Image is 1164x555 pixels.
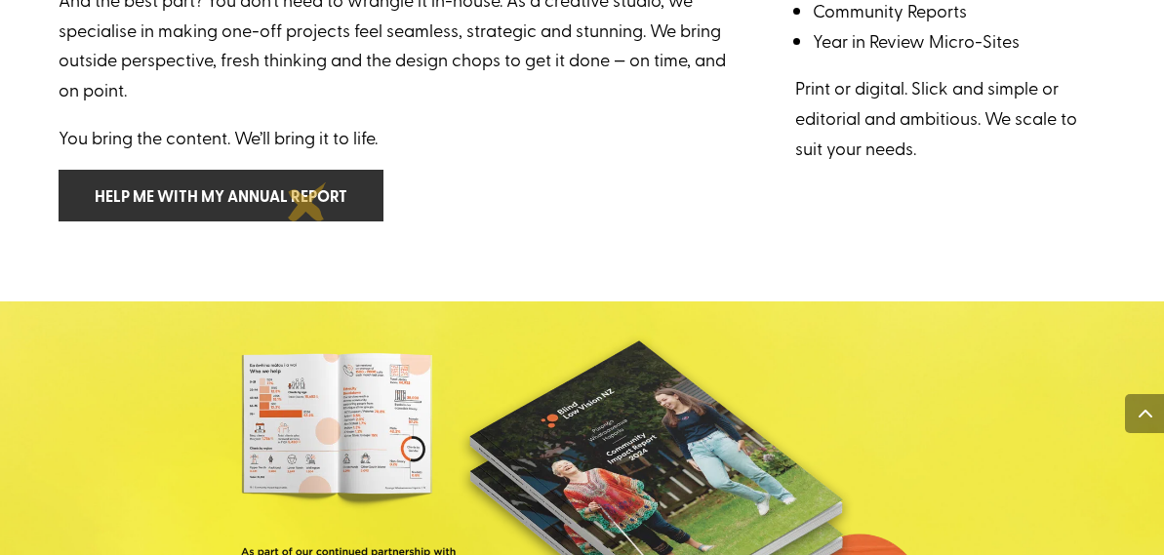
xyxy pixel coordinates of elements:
[59,123,738,171] p: You bring the content. We’ll bring it to life.
[813,26,1106,57] li: Year in Review Micro-Sites
[59,170,383,221] a: Help me with my annual report
[795,73,1106,163] p: Print or digital. Slick and simple or editorial and ambitious. We scale to suit your needs.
